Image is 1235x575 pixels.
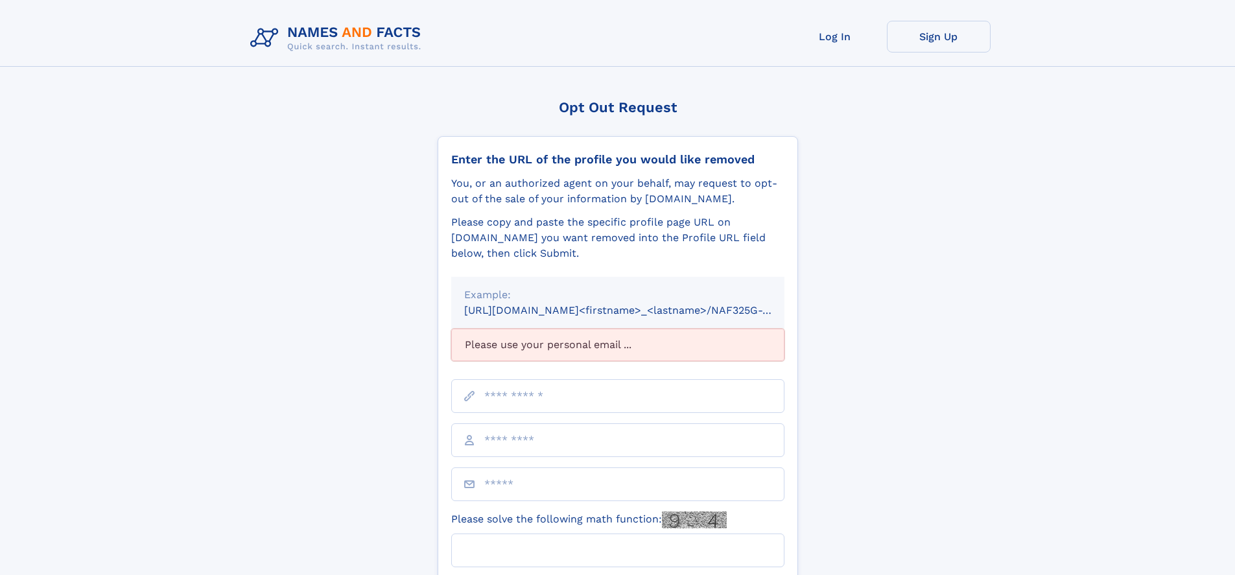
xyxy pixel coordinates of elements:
div: Example: [464,287,771,303]
div: Opt Out Request [438,99,798,115]
div: Enter the URL of the profile you would like removed [451,152,784,167]
a: Sign Up [887,21,991,53]
div: You, or an authorized agent on your behalf, may request to opt-out of the sale of your informatio... [451,176,784,207]
div: Please copy and paste the specific profile page URL on [DOMAIN_NAME] you want removed into the Pr... [451,215,784,261]
label: Please solve the following math function: [451,511,727,528]
div: Please use your personal email ... [451,329,784,361]
small: [URL][DOMAIN_NAME]<firstname>_<lastname>/NAF325G-xxxxxxxx [464,304,809,316]
img: Logo Names and Facts [245,21,432,56]
a: Log In [783,21,887,53]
